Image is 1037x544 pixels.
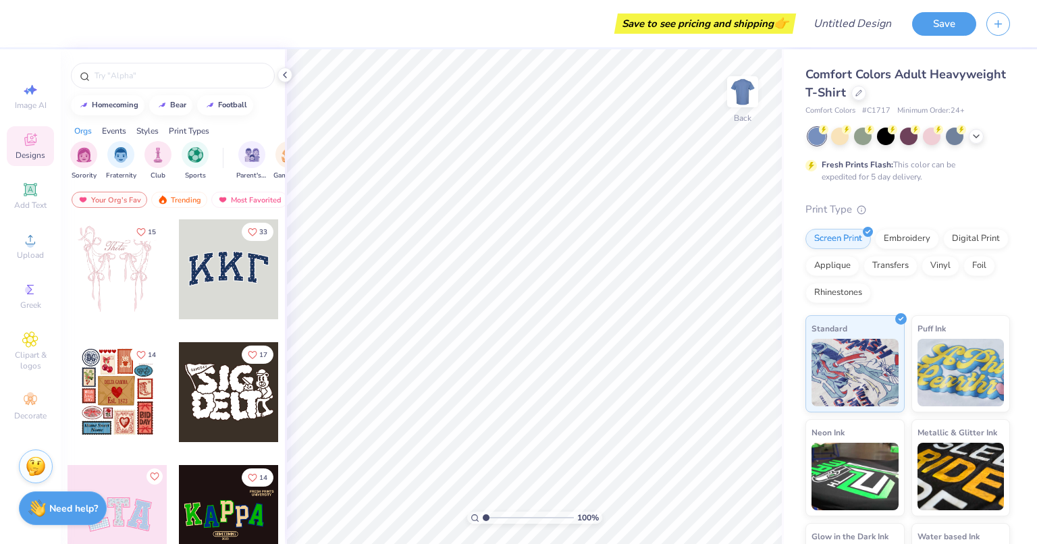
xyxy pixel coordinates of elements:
img: most_fav.gif [78,195,88,205]
div: Vinyl [922,256,959,276]
span: Image AI [15,100,47,111]
div: Applique [805,256,859,276]
span: Water based Ink [918,529,980,543]
span: 15 [148,229,156,236]
span: Add Text [14,200,47,211]
span: 👉 [774,15,789,31]
span: Fraternity [106,171,136,181]
div: filter for Parent's Weekend [236,141,267,181]
button: Like [242,468,273,487]
span: Metallic & Glitter Ink [918,425,997,439]
button: Like [130,346,162,364]
div: Foil [963,256,995,276]
span: Glow in the Dark Ink [812,529,888,543]
div: Screen Print [805,229,871,249]
button: filter button [182,141,209,181]
span: # C1717 [862,105,890,117]
button: homecoming [71,95,144,115]
span: Upload [17,250,44,261]
button: filter button [273,141,304,181]
button: filter button [70,141,97,181]
span: 100 % [577,512,599,524]
div: Save to see pricing and shipping [618,13,793,34]
button: filter button [144,141,171,181]
span: Game Day [273,171,304,181]
div: football [218,101,247,109]
img: Standard [812,339,899,406]
span: Club [151,171,165,181]
button: Like [242,223,273,241]
button: filter button [106,141,136,181]
span: Minimum Order: 24 + [897,105,965,117]
div: filter for Club [144,141,171,181]
div: Trending [151,192,207,208]
span: Clipart & logos [7,350,54,371]
img: Game Day Image [282,147,297,163]
div: Print Type [805,202,1010,217]
img: Sports Image [188,147,203,163]
img: Parent's Weekend Image [244,147,260,163]
div: Back [734,112,751,124]
img: trending.gif [157,195,168,205]
div: Your Org's Fav [72,192,147,208]
button: Like [242,346,273,364]
button: Like [130,223,162,241]
div: filter for Game Day [273,141,304,181]
input: Untitled Design [803,10,902,37]
span: Standard [812,321,847,335]
input: Try "Alpha" [93,69,266,82]
img: Club Image [151,147,165,163]
div: bear [170,101,186,109]
img: Metallic & Glitter Ink [918,443,1005,510]
div: Orgs [74,125,92,137]
button: filter button [236,141,267,181]
div: This color can be expedited for 5 day delivery. [822,159,988,183]
img: most_fav.gif [217,195,228,205]
span: 33 [259,229,267,236]
strong: Fresh Prints Flash: [822,159,893,170]
button: Save [912,12,976,36]
div: filter for Sports [182,141,209,181]
span: Designs [16,150,45,161]
div: Transfers [863,256,918,276]
div: Most Favorited [211,192,288,208]
span: Decorate [14,410,47,421]
img: trend_line.gif [205,101,215,109]
span: Puff Ink [918,321,946,335]
span: Greek [20,300,41,310]
img: Back [729,78,756,105]
div: Styles [136,125,159,137]
img: Sorority Image [76,147,92,163]
span: Sports [185,171,206,181]
span: Parent's Weekend [236,171,267,181]
span: Comfort Colors Adult Heavyweight T-Shirt [805,66,1006,101]
button: football [197,95,253,115]
button: Like [147,468,163,485]
img: Puff Ink [918,339,1005,406]
img: Neon Ink [812,443,899,510]
span: 14 [259,474,267,481]
div: Digital Print [943,229,1009,249]
div: Print Types [169,125,209,137]
img: trend_line.gif [78,101,89,109]
strong: Need help? [49,502,98,515]
div: Embroidery [875,229,939,249]
span: Comfort Colors [805,105,855,117]
div: Events [102,125,126,137]
img: trend_line.gif [157,101,167,109]
div: Rhinestones [805,283,871,303]
span: Sorority [72,171,97,181]
span: 14 [148,352,156,358]
div: filter for Sorority [70,141,97,181]
button: bear [149,95,192,115]
div: filter for Fraternity [106,141,136,181]
span: Neon Ink [812,425,845,439]
span: 17 [259,352,267,358]
img: Fraternity Image [113,147,128,163]
div: homecoming [92,101,138,109]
